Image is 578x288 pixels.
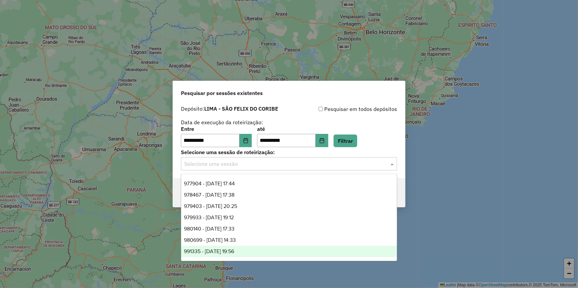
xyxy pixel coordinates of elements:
[181,118,263,126] label: Data de execução da roteirização:
[181,125,252,133] label: Entre
[184,226,234,232] span: 980140 - [DATE] 17:33
[289,105,397,113] div: Pesquisar em todos depósitos
[204,105,278,112] strong: LIMA - SÃO FELIX DO CORIBE
[257,125,328,133] label: até
[184,215,234,220] span: 979933 - [DATE] 19:12
[184,203,237,209] span: 979403 - [DATE] 20:25
[184,237,236,243] span: 980699 - [DATE] 14:33
[184,181,235,186] span: 977904 - [DATE] 17:44
[239,134,252,147] button: Choose Date
[181,174,397,261] ng-dropdown-panel: Options list
[184,192,234,198] span: 978467 - [DATE] 17:38
[181,105,278,113] label: Depósito:
[181,148,397,156] label: Selecione uma sessão de roteirização:
[316,134,328,147] button: Choose Date
[181,89,263,97] span: Pesquisar por sessões existentes
[184,248,234,254] span: 991335 - [DATE] 19:56
[334,135,357,147] button: Filtrar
